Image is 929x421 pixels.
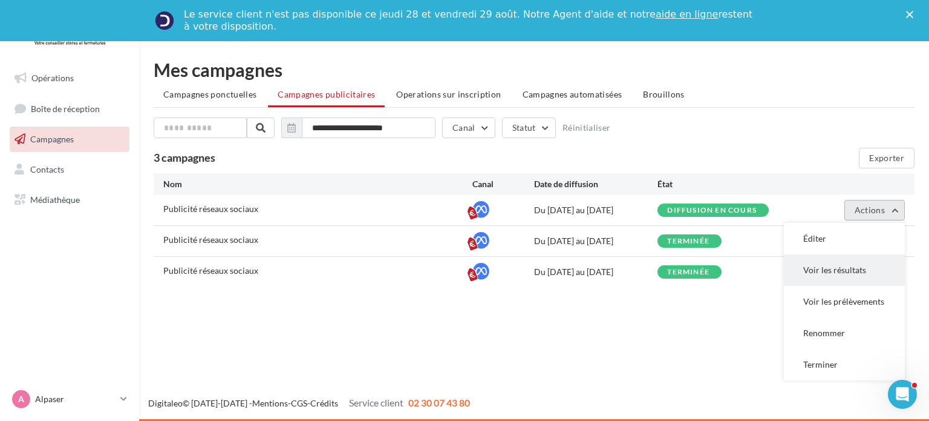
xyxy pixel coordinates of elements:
div: Du [DATE] au [DATE] [534,204,657,216]
a: Contacts [7,157,132,182]
span: Brouillons [643,89,685,99]
button: Éditer [784,223,905,254]
a: Médiathèque [7,187,132,213]
a: aide en ligne [656,8,718,20]
a: A Alpaser [10,388,129,411]
a: Mentions [252,398,288,408]
span: 3 campagnes [154,151,215,164]
div: Du [DATE] au [DATE] [534,266,657,278]
a: Opérations [7,65,132,91]
div: Mes campagnes [154,61,914,79]
span: Campagnes ponctuelles [163,89,256,99]
button: Renommer [784,317,905,349]
div: terminée [667,268,709,276]
div: Fermer [906,11,918,18]
button: Canal [442,118,495,138]
span: Opérations [31,73,74,83]
button: Actions [844,200,905,220]
p: Alpaser [35,393,116,405]
span: Publicité réseaux sociaux [163,265,258,276]
a: CGS [291,398,307,408]
span: Actions [855,205,885,215]
span: Boîte de réception [31,103,100,113]
div: terminée [667,237,709,245]
span: Operations sur inscription [396,89,501,99]
a: Campagnes [7,127,132,152]
img: Profile image for Service-Client [155,11,174,30]
div: Date de diffusion [534,178,657,190]
span: Publicité réseaux sociaux [163,234,258,245]
div: État [657,178,781,190]
span: Publicité réseaux sociaux [163,204,258,214]
span: Campagnes [30,134,74,144]
div: Nom [163,178,472,190]
button: Voir les résultats [784,254,905,286]
span: © [DATE]-[DATE] - - - [148,398,470,408]
a: Crédits [310,398,338,408]
div: Diffusion en cours [667,207,757,214]
button: Voir les prélèvements [784,286,905,317]
div: Canal [472,178,534,190]
span: Service client [349,397,403,408]
span: A [18,393,24,405]
button: Exporter [859,148,914,168]
iframe: Intercom live chat [888,380,917,409]
button: Réinitialiser [562,123,611,133]
button: Statut [502,118,556,138]
a: Digitaleo [148,398,183,408]
span: Campagnes automatisées [523,89,622,99]
span: Contacts [30,164,64,174]
span: 02 30 07 43 80 [408,397,470,408]
button: Terminer [784,349,905,380]
div: Le service client n'est pas disponible ce jeudi 28 et vendredi 29 août. Notre Agent d'aide et not... [184,8,755,33]
span: Médiathèque [30,194,80,204]
a: Boîte de réception [7,96,132,122]
div: Du [DATE] au [DATE] [534,235,657,247]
